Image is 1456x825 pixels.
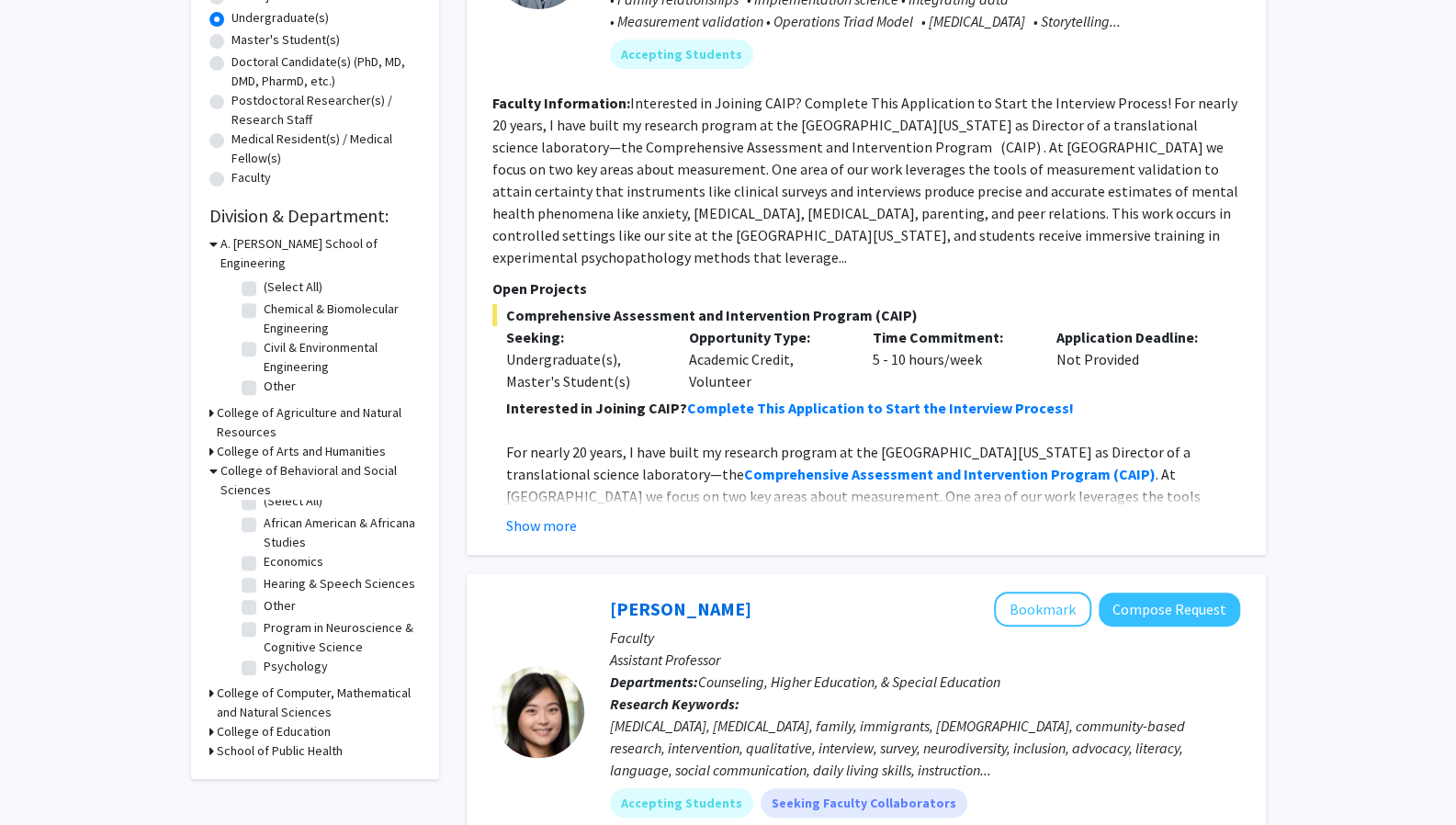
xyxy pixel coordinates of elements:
[492,94,630,112] b: Faculty Information:
[264,277,322,297] label: (Select All)
[492,94,1238,266] fg-read-more: Interested in Joining CAIP? Complete This Application to Start the Interview Process! For nearly ...
[506,326,662,348] p: Seeking:
[231,30,340,50] label: Master's Student(s)
[610,649,1240,671] p: Assistant Professor
[264,299,416,338] label: Chemical & Biomolecular Engineering
[506,399,687,417] strong: Interested in Joining CAIP?
[492,277,1240,299] p: Open Projects
[506,348,662,392] div: Undergraduate(s), Master's Student(s)
[264,377,296,396] label: Other
[264,657,328,676] label: Psychology
[264,596,296,616] label: Other
[217,442,386,461] h3: College of Arts and Humanities
[231,168,271,187] label: Faculty
[610,627,1240,649] p: Faculty
[264,338,416,377] label: Civil & Environmental Engineering
[1056,326,1213,348] p: Application Deadline:
[264,618,416,657] label: Program in Neuroscience & Cognitive Science
[231,52,421,91] label: Doctoral Candidate(s) (PhD, MD, DMD, PharmD, etc.)
[506,441,1240,772] p: For nearly 20 years, I have built my research program at the [GEOGRAPHIC_DATA][US_STATE] as Direc...
[231,130,421,168] label: Medical Resident(s) / Medical Fellow(s)
[492,304,1240,326] span: Comprehensive Assessment and Intervention Program (CAIP)
[873,326,1029,348] p: Time Commitment:
[264,492,322,511] label: (Select All)
[231,91,421,130] label: Postdoctoral Researcher(s) / Research Staff
[220,461,421,500] h3: College of Behavioral and Social Sciences
[217,684,421,722] h3: College of Computer, Mathematical and Natural Sciences
[689,326,845,348] p: Opportunity Type:
[217,741,343,761] h3: School of Public Health
[698,672,1000,691] span: Counseling, Higher Education, & Special Education
[264,514,416,552] label: African American & Africana Studies
[264,574,415,593] label: Hearing & Speech Sciences
[610,40,753,69] mat-chip: Accepting Students
[264,552,323,571] label: Economics
[610,695,739,713] b: Research Keywords:
[231,8,329,28] label: Undergraduate(s)
[610,672,698,691] b: Departments:
[1099,593,1240,627] button: Compose Request to Veronica Kang
[217,403,421,442] h3: College of Agriculture and Natural Resources
[610,597,751,620] a: [PERSON_NAME]
[14,742,78,811] iframe: Chat
[994,592,1091,627] button: Add Veronica Kang to Bookmarks
[675,326,859,392] div: Academic Credit, Volunteer
[761,788,967,818] mat-chip: Seeking Faculty Collaborators
[506,514,577,537] button: Show more
[1043,326,1226,392] div: Not Provided
[220,234,421,273] h3: A. [PERSON_NAME] School of Engineering
[744,465,1156,483] a: Comprehensive Assessment and Intervention Program (CAIP)
[1113,465,1156,483] strong: (CAIP)
[687,399,1074,417] a: Complete This Application to Start the Interview Process!
[859,326,1043,392] div: 5 - 10 hours/week
[209,205,421,227] h2: Division & Department:
[610,715,1240,781] div: [MEDICAL_DATA], [MEDICAL_DATA], family, immigrants, [DEMOGRAPHIC_DATA], community-based research,...
[217,722,331,741] h3: College of Education
[744,465,1111,483] strong: Comprehensive Assessment and Intervention Program
[610,788,753,818] mat-chip: Accepting Students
